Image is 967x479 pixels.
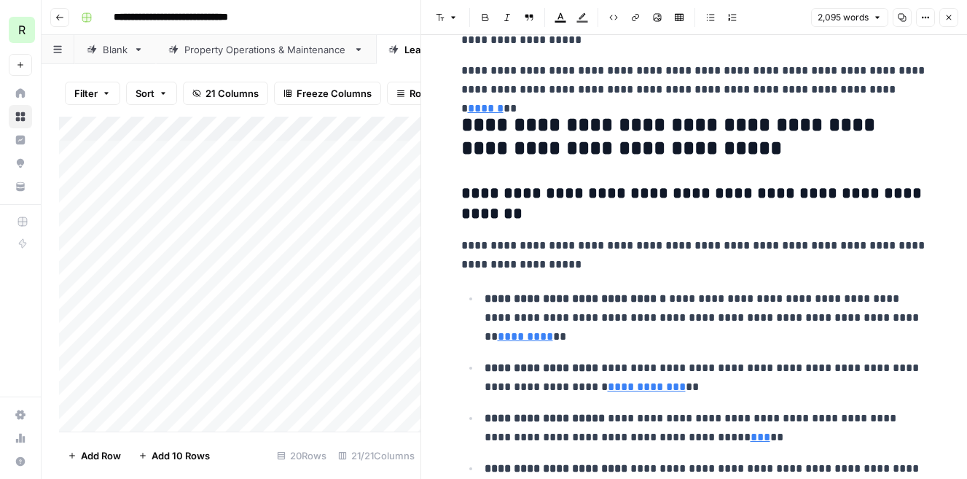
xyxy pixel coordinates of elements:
button: Filter [65,82,120,105]
div: Property Operations & Maintenance [184,42,348,57]
span: 21 Columns [205,86,259,101]
button: 2,095 words [811,8,888,27]
button: Help + Support [9,450,32,473]
button: Row Height [387,82,471,105]
div: 21/21 Columns [332,444,420,467]
button: Add Row [59,444,130,467]
button: 21 Columns [183,82,268,105]
span: Sort [136,86,154,101]
button: Freeze Columns [274,82,381,105]
div: Blank [103,42,128,57]
div: Lease & Tenant Management [404,42,537,57]
a: Insights [9,128,32,152]
span: Add Row [81,448,121,463]
a: Browse [9,105,32,128]
span: Filter [74,86,98,101]
div: 20 Rows [271,444,332,467]
a: Your Data [9,175,32,198]
button: Add 10 Rows [130,444,219,467]
button: Workspace: Re-Leased [9,12,32,48]
a: Usage [9,427,32,450]
span: 2,095 words [818,11,869,24]
a: Property Operations & Maintenance [156,35,376,64]
span: Row Height [410,86,462,101]
button: Sort [126,82,177,105]
a: Blank [74,35,156,64]
span: Freeze Columns [297,86,372,101]
span: Add 10 Rows [152,448,210,463]
a: Home [9,82,32,105]
a: Lease & Tenant Management [376,35,565,64]
a: Settings [9,403,32,427]
a: Opportunities [9,152,32,175]
span: R [18,21,26,39]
